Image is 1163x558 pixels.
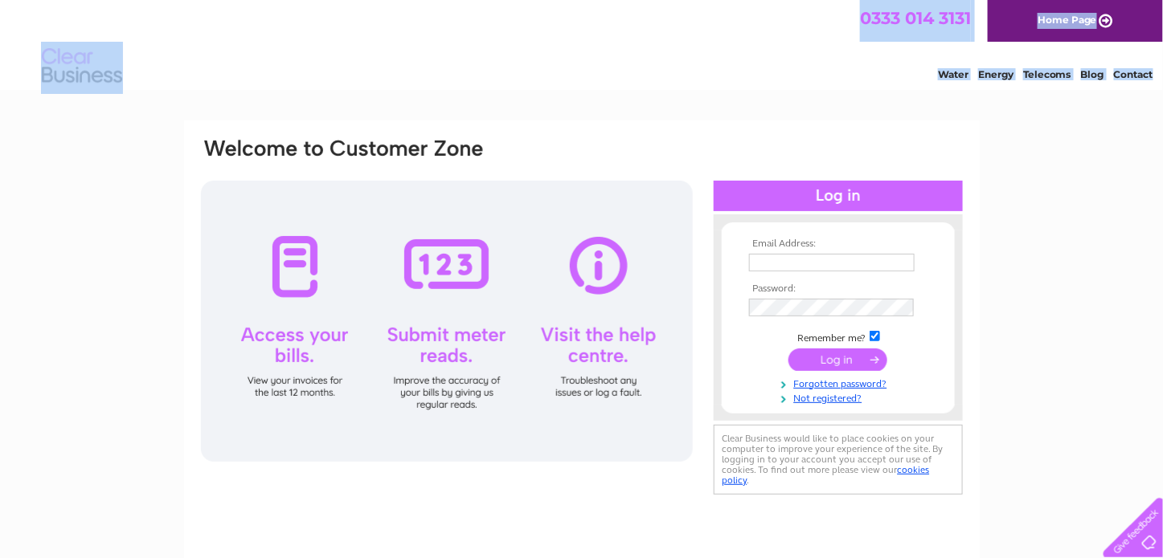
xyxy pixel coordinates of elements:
a: 0333 014 3131 [860,8,971,28]
a: Forgotten password? [749,375,932,390]
a: Telecoms [1023,68,1071,80]
div: Clear Business would like to place cookies on your computer to improve your experience of the sit... [714,425,963,495]
img: logo.png [41,42,123,91]
a: Contact [1114,68,1153,80]
a: Blog [1081,68,1104,80]
th: Password: [745,283,932,295]
div: Clear Business is a trading name of Verastar Limited (registered in [GEOGRAPHIC_DATA] No. 3667643... [203,9,962,78]
td: Remember me? [745,328,932,344]
input: Submit [788,348,887,371]
a: Energy [978,68,1014,80]
a: Not registered? [749,389,932,405]
th: Email Address: [745,238,932,250]
a: cookies policy [723,464,930,486]
a: Water [938,68,968,80]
